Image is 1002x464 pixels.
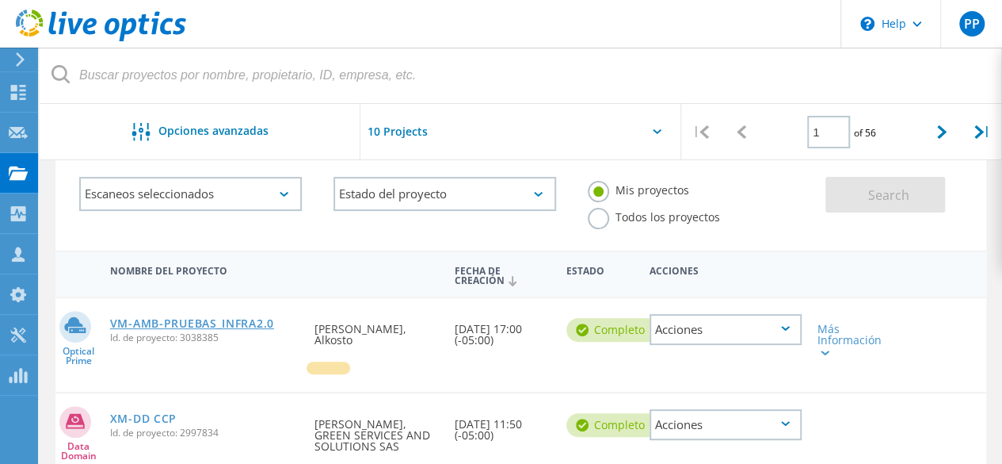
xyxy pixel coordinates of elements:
div: | [681,104,722,160]
div: [DATE] 11:50 (-05:00) [447,393,558,457]
div: Nombre del proyecto [102,255,307,284]
label: Mis proyectos [588,181,689,196]
span: Data Domain [55,442,102,461]
span: Id. de proyecto: 2997834 [110,428,299,438]
div: Acciones [650,314,802,345]
span: of 56 [854,126,876,140]
div: Acciones [642,255,810,284]
div: Acciones [650,409,802,440]
span: Optical Prime [55,347,102,366]
span: Search [868,186,909,204]
button: Search [825,177,945,213]
span: Id. de proyecto: 3038385 [110,333,299,343]
span: PP [963,17,979,30]
div: Estado [558,255,642,284]
div: completo [566,413,661,437]
div: | [962,104,1002,160]
label: Todos los proyectos [588,208,720,223]
div: Escaneos seleccionados [79,177,302,211]
a: Live Optics Dashboard [16,33,186,44]
div: Estado del proyecto [333,177,556,211]
div: [DATE] 17:00 (-05:00) [447,298,558,362]
svg: \n [860,17,874,31]
span: Opciones avanzadas [158,125,268,136]
div: Más Información [817,324,876,357]
div: [PERSON_NAME], Alkosto [307,298,446,362]
div: Fecha de creación [447,255,558,294]
a: VM-AMB-PRUEBAS_INFRA2.0 [110,318,274,329]
div: completo [566,318,661,342]
a: XM-DD CCP [110,413,177,424]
